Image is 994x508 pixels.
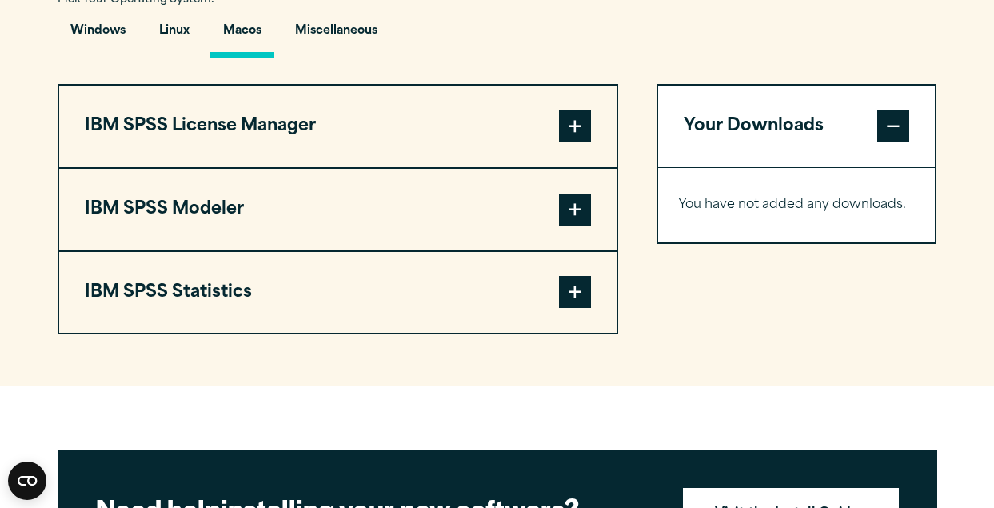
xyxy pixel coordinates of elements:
[59,86,617,167] button: IBM SPSS License Manager
[658,86,936,167] button: Your Downloads
[210,12,274,58] button: Macos
[282,12,390,58] button: Miscellaneous
[146,12,202,58] button: Linux
[58,12,138,58] button: Windows
[8,462,46,500] button: Open CMP widget
[59,169,617,250] button: IBM SPSS Modeler
[59,252,617,334] button: IBM SPSS Statistics
[658,167,936,242] div: Your Downloads
[678,194,916,217] p: You have not added any downloads.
